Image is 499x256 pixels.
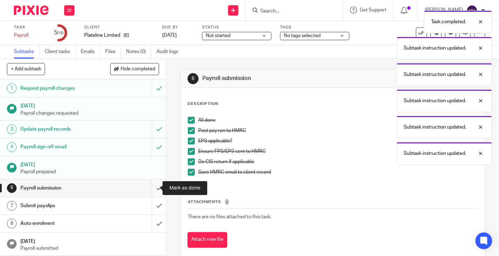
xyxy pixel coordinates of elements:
a: Subtasks [14,45,40,59]
button: Hide completed [110,63,159,75]
div: 3 [7,124,17,134]
div: 4 [7,142,17,152]
p: Task completed. [431,18,466,25]
h1: Payroll submission [202,75,348,82]
p: Ensure FPS/EPS sent to HMRC [198,148,478,155]
div: 8 [7,219,17,228]
div: 1 [7,83,17,93]
p: Save HMRC email to client record [198,169,478,176]
p: Payroll prepared [20,168,159,175]
span: Not started [206,33,230,38]
span: Attachments [188,200,221,204]
small: /10 [57,31,63,35]
h1: Payroll sign-off email [20,142,104,152]
a: Emails [81,45,100,59]
label: Status [202,25,271,30]
p: Subtask instruction updated. [404,71,466,78]
img: svg%3E [466,5,478,16]
p: Post pay run to HMRC [198,127,478,134]
p: Do CIS return if applicable [198,158,478,165]
span: [DATE] [162,33,177,38]
button: Attach new file [187,232,227,248]
p: All done [198,117,478,124]
div: 6 [187,73,199,84]
p: EPS applicable? [198,138,478,144]
h1: Payroll submission [20,183,104,193]
a: Client tasks [45,45,76,59]
label: Task [14,25,42,30]
p: Subtask instruction updated. [404,124,466,131]
a: Notes (0) [126,45,151,59]
div: 6 [7,183,17,193]
a: Audit logs [157,45,183,59]
img: Pixie [14,6,49,15]
p: Subtask instruction updated. [404,97,466,104]
h1: [DATE] [20,160,159,168]
p: Description [187,101,218,107]
div: Payroll [14,32,42,39]
span: There are no files attached to this task. [188,214,271,219]
button: + Add subtask [7,63,45,75]
h1: Request payroll changes [20,83,104,94]
div: 5 [54,29,63,37]
label: Due by [162,25,193,30]
h1: [DATE] [20,101,159,109]
h1: Update payroll records [20,124,104,134]
p: Subtask instruction updated. [404,45,466,52]
p: Plateline Limited [84,32,120,39]
span: Hide completed [121,67,155,72]
div: 7 [7,201,17,211]
p: Subtask instruction updated. [404,150,466,157]
p: Payroll submitted [20,245,159,252]
h1: [DATE] [20,236,159,245]
h1: Submit payslips [20,201,104,211]
label: Client [84,25,154,30]
h1: Auto enrolment [20,218,104,229]
p: Payroll changes requested [20,110,159,117]
a: Files [105,45,121,59]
